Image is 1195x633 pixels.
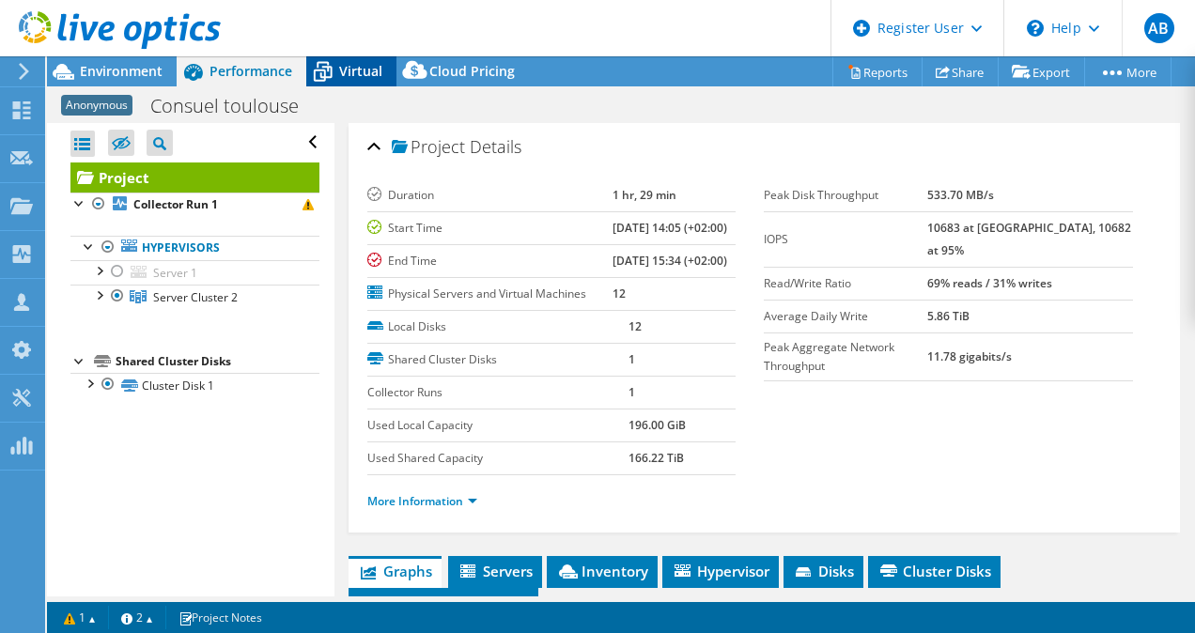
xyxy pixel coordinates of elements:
[927,308,970,324] b: 5.86 TiB
[51,606,109,629] a: 1
[358,594,529,612] span: Installed Applications
[116,350,319,373] div: Shared Cluster Disks
[367,252,613,270] label: End Time
[764,307,927,326] label: Average Daily Write
[61,95,132,116] span: Anonymous
[70,373,319,397] a: Cluster Disk 1
[613,253,727,269] b: [DATE] 15:34 (+02:00)
[367,285,613,303] label: Physical Servers and Virtual Machines
[927,275,1052,291] b: 69% reads / 31% writes
[153,265,197,281] span: Server 1
[165,606,275,629] a: Project Notes
[339,62,382,80] span: Virtual
[367,350,629,369] label: Shared Cluster Disks
[70,236,319,260] a: Hypervisors
[629,417,686,433] b: 196.00 GiB
[629,318,642,334] b: 12
[358,562,432,580] span: Graphs
[80,62,163,80] span: Environment
[764,186,927,205] label: Peak Disk Throughput
[927,187,994,203] b: 533.70 MB/s
[133,196,218,212] b: Collector Run 1
[367,317,629,336] label: Local Disks
[367,416,629,435] label: Used Local Capacity
[392,138,465,157] span: Project
[998,57,1085,86] a: Export
[153,289,238,305] span: Server Cluster 2
[629,351,635,367] b: 1
[70,285,319,309] a: Server Cluster 2
[877,562,991,580] span: Cluster Disks
[458,562,533,580] span: Servers
[764,230,927,249] label: IOPS
[367,219,613,238] label: Start Time
[367,449,629,468] label: Used Shared Capacity
[70,193,319,217] a: Collector Run 1
[367,383,629,402] label: Collector Runs
[108,606,166,629] a: 2
[793,562,854,580] span: Disks
[142,96,328,116] h1: Consuel toulouse
[764,338,927,376] label: Peak Aggregate Network Throughput
[613,220,727,236] b: [DATE] 14:05 (+02:00)
[1084,57,1172,86] a: More
[613,286,626,301] b: 12
[70,260,319,285] a: Server 1
[367,186,613,205] label: Duration
[629,384,635,400] b: 1
[922,57,999,86] a: Share
[470,135,521,158] span: Details
[556,562,648,580] span: Inventory
[367,493,477,509] a: More Information
[1144,13,1174,43] span: AB
[629,450,684,466] b: 166.22 TiB
[70,162,319,193] a: Project
[927,220,1131,258] b: 10683 at [GEOGRAPHIC_DATA], 10682 at 95%
[613,187,676,203] b: 1 hr, 29 min
[1027,20,1044,37] svg: \n
[764,274,927,293] label: Read/Write Ratio
[672,562,769,580] span: Hypervisor
[429,62,515,80] span: Cloud Pricing
[927,348,1012,364] b: 11.78 gigabits/s
[210,62,292,80] span: Performance
[832,57,923,86] a: Reports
